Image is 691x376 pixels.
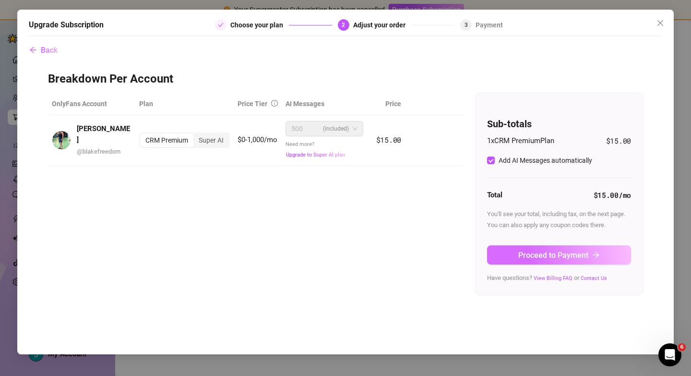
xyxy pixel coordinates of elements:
[487,135,554,147] span: 1 x CRM Premium Plan
[271,100,278,107] span: info-circle
[581,275,607,281] a: Contact Us
[282,93,367,115] th: AI Messages
[534,275,572,281] a: View Billing FAQ
[487,191,502,199] strong: Total
[678,343,686,351] span: 6
[476,19,503,31] div: Payment
[499,155,592,166] div: Add AI Messages automatically
[594,190,631,200] strong: $15.00 /mo
[342,22,345,28] span: 2
[135,93,234,115] th: Plan
[658,343,681,366] iframe: Intercom live chat
[286,152,345,158] span: Upgrade to Super AI plan
[286,141,345,158] span: Need more?
[286,151,345,158] button: Upgrade to Super AI plan
[606,135,631,147] span: $15.00
[48,72,643,87] h3: Breakdown Per Account
[238,135,277,144] span: $0-1,000/mo
[29,19,104,31] h5: Upgrade Subscription
[29,41,58,60] button: Back
[238,100,267,108] span: Price Tier
[140,133,193,147] div: CRM Premium
[77,124,130,145] strong: [PERSON_NAME]
[218,22,224,28] span: check
[41,46,58,55] span: Back
[139,133,230,148] div: segmented control
[487,274,607,281] span: Have questions? or
[48,93,135,115] th: OnlyFans Account
[367,93,405,115] th: Price
[230,19,289,31] div: Choose your plan
[487,117,631,131] h4: Sub-totals
[518,251,588,260] span: Proceed to Payment
[77,148,120,155] span: @ blakefreedom
[376,135,401,145] span: $15.00
[353,19,411,31] div: Adjust your order
[592,251,600,259] span: arrow-right
[291,121,303,136] span: 500
[323,121,349,136] span: (included)
[653,19,668,27] span: Close
[487,210,625,228] span: You'll see your total, including tax, on the next page. You can also apply any coupon codes there.
[465,22,468,28] span: 3
[656,19,664,27] span: close
[29,46,37,54] span: arrow-left
[193,133,229,147] div: Super AI
[487,245,631,265] button: Proceed to Paymentarrow-right
[653,15,668,31] button: Close
[52,131,71,149] img: avatar.jpg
